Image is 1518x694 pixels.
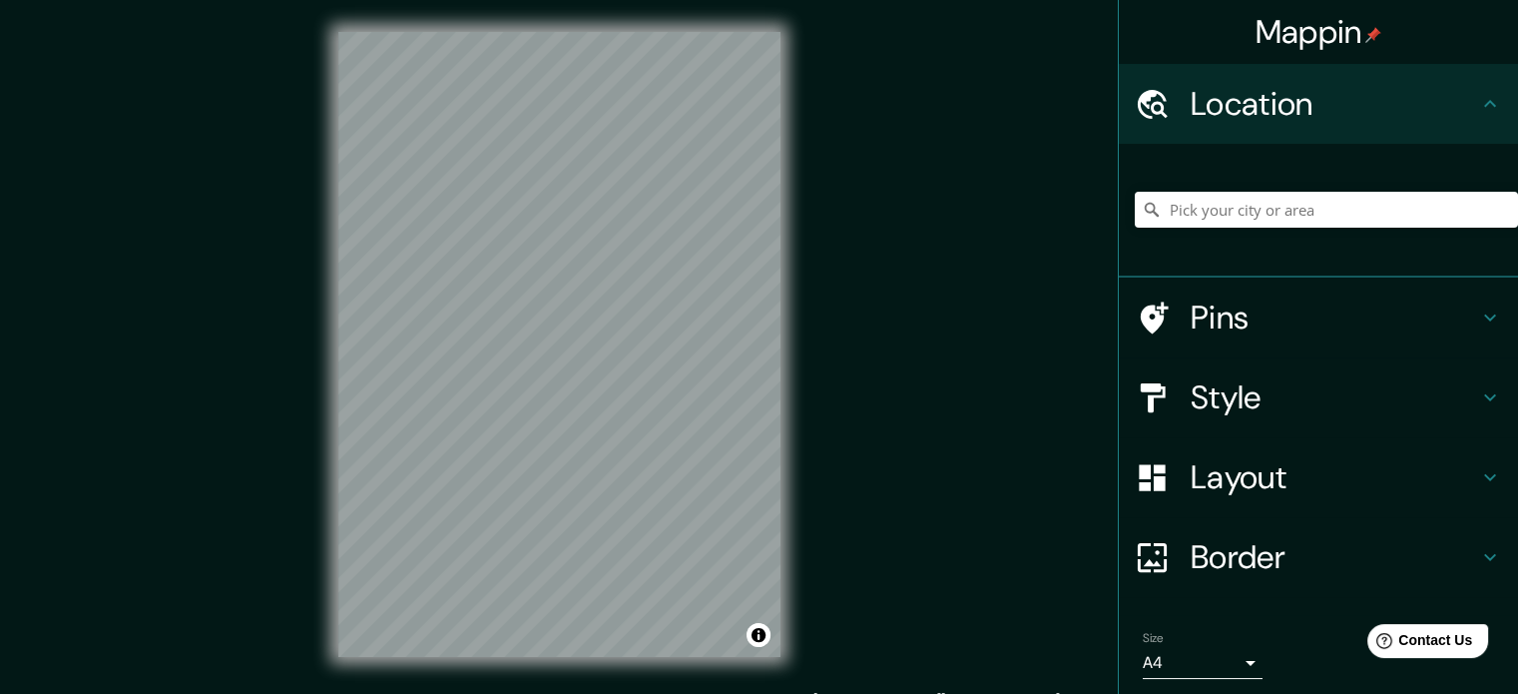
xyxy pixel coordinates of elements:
[1119,278,1518,357] div: Pins
[1256,12,1382,52] h4: Mappin
[1119,437,1518,517] div: Layout
[1143,630,1164,647] label: Size
[1365,27,1381,43] img: pin-icon.png
[1191,457,1478,497] h4: Layout
[747,623,770,647] button: Toggle attribution
[1135,192,1518,228] input: Pick your city or area
[1191,298,1478,338] h4: Pins
[1143,647,1263,679] div: A4
[1191,537,1478,577] h4: Border
[338,32,780,657] canvas: Map
[1191,377,1478,417] h4: Style
[1119,64,1518,144] div: Location
[1119,517,1518,597] div: Border
[1119,357,1518,437] div: Style
[1340,616,1496,672] iframe: Help widget launcher
[1191,84,1478,124] h4: Location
